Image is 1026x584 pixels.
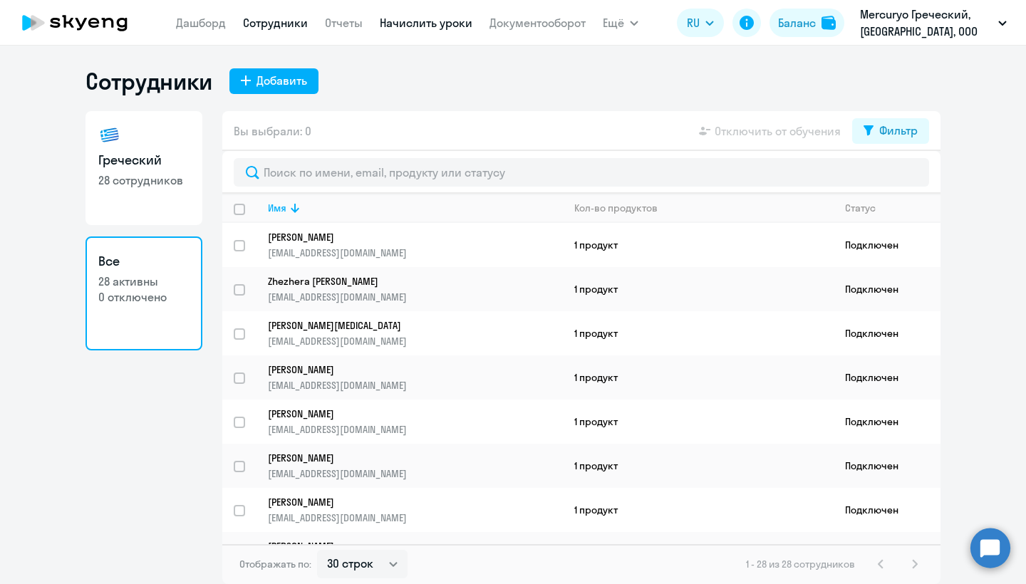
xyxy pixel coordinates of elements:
[268,423,562,436] p: [EMAIL_ADDRESS][DOMAIN_NAME]
[98,124,121,147] img: greek
[845,202,876,214] div: Статус
[380,16,472,30] a: Начислить уроки
[268,291,562,303] p: [EMAIL_ADDRESS][DOMAIN_NAME]
[879,122,918,139] div: Фильтр
[268,335,562,348] p: [EMAIL_ADDRESS][DOMAIN_NAME]
[268,275,543,288] p: Zhezhera [PERSON_NAME]
[268,496,562,524] a: [PERSON_NAME][EMAIL_ADDRESS][DOMAIN_NAME]
[853,6,1014,40] button: Mercuryo Греческий, [GEOGRAPHIC_DATA], ООО
[834,267,940,311] td: Подключен
[268,231,562,259] a: [PERSON_NAME][EMAIL_ADDRESS][DOMAIN_NAME]
[268,379,562,392] p: [EMAIL_ADDRESS][DOMAIN_NAME]
[268,407,562,436] a: [PERSON_NAME][EMAIL_ADDRESS][DOMAIN_NAME]
[834,488,940,532] td: Подключен
[603,9,638,37] button: Ещё
[778,14,816,31] div: Баланс
[574,202,833,214] div: Кол-во продуктов
[834,355,940,400] td: Подключен
[268,202,286,214] div: Имя
[834,400,940,444] td: Подключен
[268,363,562,392] a: [PERSON_NAME][EMAIL_ADDRESS][DOMAIN_NAME]
[834,532,940,576] td: Подключен
[563,400,834,444] td: 1 продукт
[268,246,562,259] p: [EMAIL_ADDRESS][DOMAIN_NAME]
[268,319,562,348] a: [PERSON_NAME][MEDICAL_DATA][EMAIL_ADDRESS][DOMAIN_NAME]
[239,558,311,570] span: Отображать по:
[176,16,226,30] a: Дашборд
[98,289,190,305] p: 0 отключено
[268,407,543,420] p: [PERSON_NAME]
[243,16,308,30] a: Сотрудники
[268,496,543,509] p: [PERSON_NAME]
[834,311,940,355] td: Подключен
[268,452,562,480] a: [PERSON_NAME][EMAIL_ADDRESS][DOMAIN_NAME]
[268,231,543,244] p: [PERSON_NAME]
[85,236,202,350] a: Все28 активны0 отключено
[234,122,311,140] span: Вы выбрали: 0
[325,16,363,30] a: Отчеты
[229,68,318,94] button: Добавить
[85,67,212,95] h1: Сотрудники
[574,202,658,214] div: Кол-во продуктов
[563,311,834,355] td: 1 продукт
[268,540,543,553] p: [PERSON_NAME]
[834,223,940,267] td: Подключен
[822,16,836,30] img: balance
[268,467,562,480] p: [EMAIL_ADDRESS][DOMAIN_NAME]
[98,252,190,271] h3: Все
[85,111,202,225] a: Греческий28 сотрудников
[852,118,929,144] button: Фильтр
[834,444,940,488] td: Подключен
[687,14,700,31] span: RU
[769,9,844,37] button: Балансbalance
[845,202,940,214] div: Статус
[563,444,834,488] td: 1 продукт
[268,275,562,303] a: Zhezhera [PERSON_NAME][EMAIL_ADDRESS][DOMAIN_NAME]
[563,355,834,400] td: 1 продукт
[98,172,190,188] p: 28 сотрудников
[746,558,855,570] span: 1 - 28 из 28 сотрудников
[268,540,562,568] a: [PERSON_NAME][EMAIL_ADDRESS][DOMAIN_NAME]
[563,532,834,576] td: 1 продукт
[489,16,586,30] a: Документооборот
[268,319,543,332] p: [PERSON_NAME][MEDICAL_DATA]
[268,452,543,464] p: [PERSON_NAME]
[860,6,993,40] p: Mercuryo Греческий, [GEOGRAPHIC_DATA], ООО
[234,158,929,187] input: Поиск по имени, email, продукту или статусу
[677,9,724,37] button: RU
[98,273,190,289] p: 28 активны
[603,14,624,31] span: Ещё
[563,267,834,311] td: 1 продукт
[563,223,834,267] td: 1 продукт
[268,363,543,376] p: [PERSON_NAME]
[268,202,562,214] div: Имя
[98,151,190,170] h3: Греческий
[268,511,562,524] p: [EMAIL_ADDRESS][DOMAIN_NAME]
[563,488,834,532] td: 1 продукт
[256,72,307,89] div: Добавить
